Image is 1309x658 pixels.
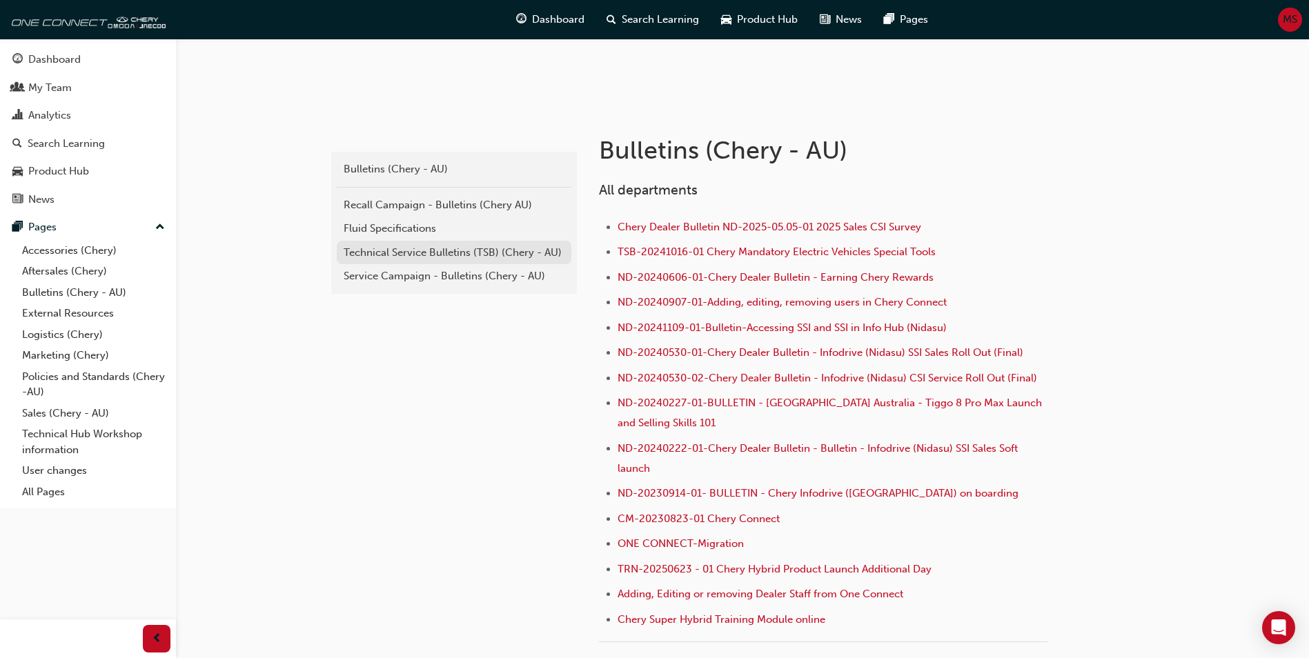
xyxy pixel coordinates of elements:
[12,110,23,122] span: chart-icon
[618,271,934,283] a: ND-20240606-01-Chery Dealer Bulletin - Earning Chery Rewards
[622,12,699,28] span: Search Learning
[17,460,170,481] a: User changes
[809,6,873,34] a: news-iconNews
[618,537,744,550] a: ONE CONNECT-Migration
[12,166,23,178] span: car-icon
[17,366,170,403] a: Policies and Standards (Chery -AU)
[28,192,55,208] div: News
[6,159,170,184] a: Product Hub
[618,221,921,233] a: Chery Dealer Bulletin ND-2025-05.05-01 2025 Sales CSI Survey
[28,136,105,152] div: Search Learning
[344,268,564,284] div: Service Campaign - Bulletins (Chery - AU)
[618,613,825,626] a: Chery Super Hybrid Training Module online
[618,321,947,334] a: ND-20241109-01-Bulletin-Accessing SSI and SSI in Info Hub (Nidasu)
[607,11,616,28] span: search-icon
[17,303,170,324] a: External Resources
[12,221,23,234] span: pages-icon
[344,221,564,237] div: Fluid Specifications
[618,487,1018,499] a: ND-20230914-01- BULLETIN - Chery Infodrive ([GEOGRAPHIC_DATA]) on boarding
[28,52,81,68] div: Dashboard
[6,187,170,212] a: News
[6,47,170,72] a: Dashboard
[17,481,170,503] a: All Pages
[596,6,710,34] a: search-iconSearch Learning
[884,11,894,28] span: pages-icon
[344,161,564,177] div: Bulletins (Chery - AU)
[337,193,571,217] a: Recall Campaign - Bulletins (Chery AU)
[710,6,809,34] a: car-iconProduct Hub
[155,219,165,237] span: up-icon
[516,11,526,28] span: guage-icon
[873,6,939,34] a: pages-iconPages
[721,11,731,28] span: car-icon
[1262,611,1295,644] div: Open Intercom Messenger
[618,563,932,575] a: TRN-20250623 - 01 Chery Hybrid Product Launch Additional Day
[337,157,571,181] a: Bulletins (Chery - AU)
[12,82,23,94] span: people-icon
[337,241,571,265] a: Technical Service Bulletins (TSB) (Chery - AU)
[532,12,584,28] span: Dashboard
[618,397,1045,429] a: ND-20240227-01-BULLETIN - [GEOGRAPHIC_DATA] Australia - Tiggo 8 Pro Max Launch and Selling Skills...
[1283,12,1297,28] span: MS
[17,403,170,424] a: Sales (Chery - AU)
[6,131,170,157] a: Search Learning
[1278,8,1302,32] button: MS
[618,296,947,308] a: ND-20240907-01-Adding, editing, removing users in Chery Connect
[6,215,170,240] button: Pages
[337,217,571,241] a: Fluid Specifications
[28,163,89,179] div: Product Hub
[618,246,936,258] a: TSB-20241016-01 Chery Mandatory Electric Vehicles Special Tools
[17,240,170,261] a: Accessories (Chery)
[6,44,170,215] button: DashboardMy TeamAnalyticsSearch LearningProduct HubNews
[337,264,571,288] a: Service Campaign - Bulletins (Chery - AU)
[505,6,596,34] a: guage-iconDashboard
[618,442,1021,475] a: ND-20240222-01-Chery Dealer Bulletin - Bulletin - Infodrive (Nidasu) SSI Sales Soft launch
[820,11,830,28] span: news-icon
[599,135,1052,166] h1: Bulletins (Chery - AU)
[12,54,23,66] span: guage-icon
[7,6,166,33] img: oneconnect
[6,75,170,101] a: My Team
[12,138,22,150] span: search-icon
[344,197,564,213] div: Recall Campaign - Bulletins (Chery AU)
[17,345,170,366] a: Marketing (Chery)
[28,108,71,123] div: Analytics
[618,588,903,600] a: Adding, Editing or removing Dealer Staff from One Connect
[28,80,72,96] div: My Team
[618,512,780,525] a: CM-20230823-01 Chery Connect
[737,12,798,28] span: Product Hub
[836,12,862,28] span: News
[900,12,928,28] span: Pages
[6,103,170,128] a: Analytics
[17,324,170,346] a: Logistics (Chery)
[152,630,162,648] span: prev-icon
[599,182,698,198] span: All departments
[12,194,23,206] span: news-icon
[344,245,564,261] div: Technical Service Bulletins (TSB) (Chery - AU)
[28,219,57,235] div: Pages
[618,346,1023,359] a: ND-20240530-01-Chery Dealer Bulletin - Infodrive (Nidasu) SSI Sales Roll Out (Final)
[17,423,170,460] a: Technical Hub Workshop information
[17,282,170,303] a: Bulletins (Chery - AU)
[618,372,1037,384] a: ND-20240530-02-Chery Dealer Bulletin - Infodrive (Nidasu) CSI Service Roll Out (Final)
[17,261,170,282] a: Aftersales (Chery)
